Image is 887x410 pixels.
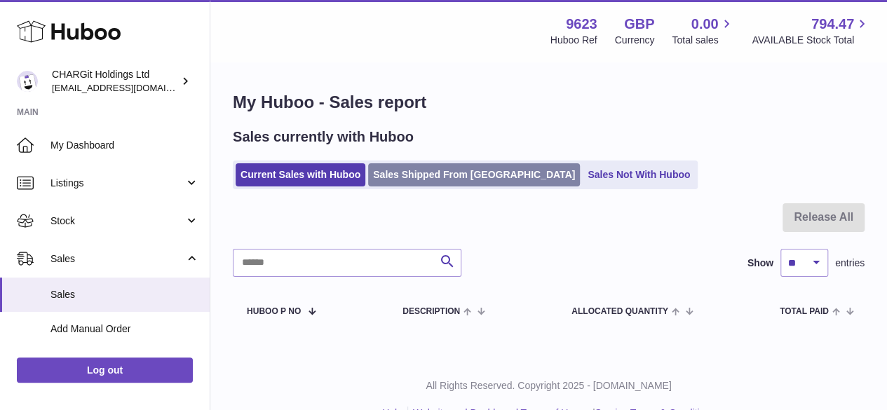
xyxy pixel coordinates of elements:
[624,15,654,34] strong: GBP
[566,15,597,34] strong: 9623
[236,163,365,186] a: Current Sales with Huboo
[691,15,719,34] span: 0.00
[50,214,184,228] span: Stock
[17,71,38,92] img: internalAdmin-9623@internal.huboo.com
[50,322,199,336] span: Add Manual Order
[550,34,597,47] div: Huboo Ref
[50,288,199,301] span: Sales
[583,163,695,186] a: Sales Not With Huboo
[17,357,193,383] a: Log out
[233,128,414,146] h2: Sales currently with Huboo
[233,91,865,114] h1: My Huboo - Sales report
[50,177,184,190] span: Listings
[52,82,206,93] span: [EMAIL_ADDRESS][DOMAIN_NAME]
[672,15,734,47] a: 0.00 Total sales
[835,257,865,270] span: entries
[780,307,829,316] span: Total paid
[52,68,178,95] div: CHARGit Holdings Ltd
[368,163,580,186] a: Sales Shipped From [GEOGRAPHIC_DATA]
[247,307,301,316] span: Huboo P no
[615,34,655,47] div: Currency
[50,252,184,266] span: Sales
[672,34,734,47] span: Total sales
[747,257,773,270] label: Show
[402,307,460,316] span: Description
[752,15,870,47] a: 794.47 AVAILABLE Stock Total
[571,307,668,316] span: ALLOCATED Quantity
[811,15,854,34] span: 794.47
[752,34,870,47] span: AVAILABLE Stock Total
[50,139,199,152] span: My Dashboard
[222,379,876,392] p: All Rights Reserved. Copyright 2025 - [DOMAIN_NAME]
